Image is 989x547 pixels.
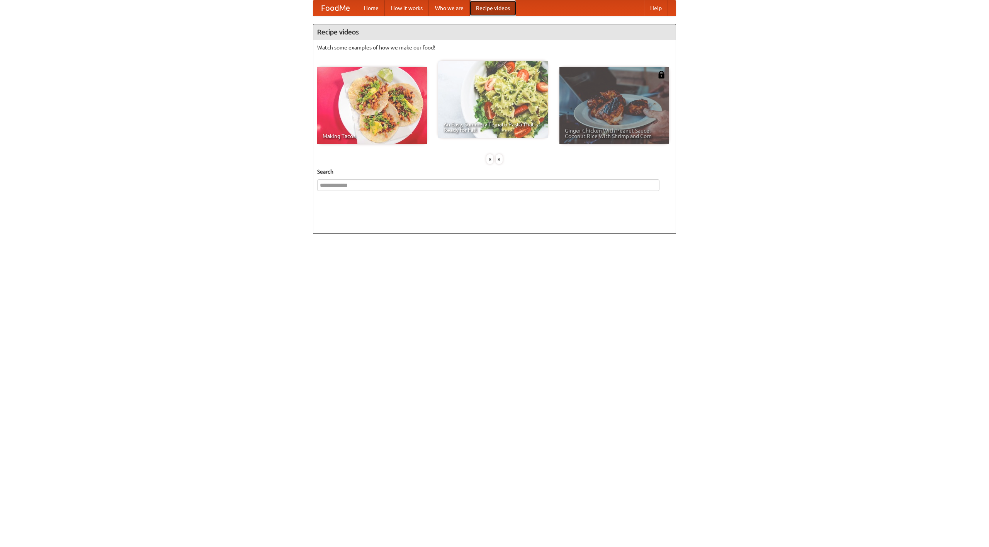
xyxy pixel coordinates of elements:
h5: Search [317,168,672,176]
a: Help [644,0,668,16]
img: 483408.png [658,71,665,78]
a: Recipe videos [470,0,516,16]
a: An Easy, Summery Tomato Pasta That's Ready for Fall [438,61,548,138]
div: « [486,154,493,164]
a: Home [358,0,385,16]
a: How it works [385,0,429,16]
span: Making Tacos [323,133,421,139]
p: Watch some examples of how we make our food! [317,44,672,51]
a: FoodMe [313,0,358,16]
h4: Recipe videos [313,24,676,40]
a: Making Tacos [317,67,427,144]
div: » [496,154,503,164]
a: Who we are [429,0,470,16]
span: An Easy, Summery Tomato Pasta That's Ready for Fall [444,122,542,133]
